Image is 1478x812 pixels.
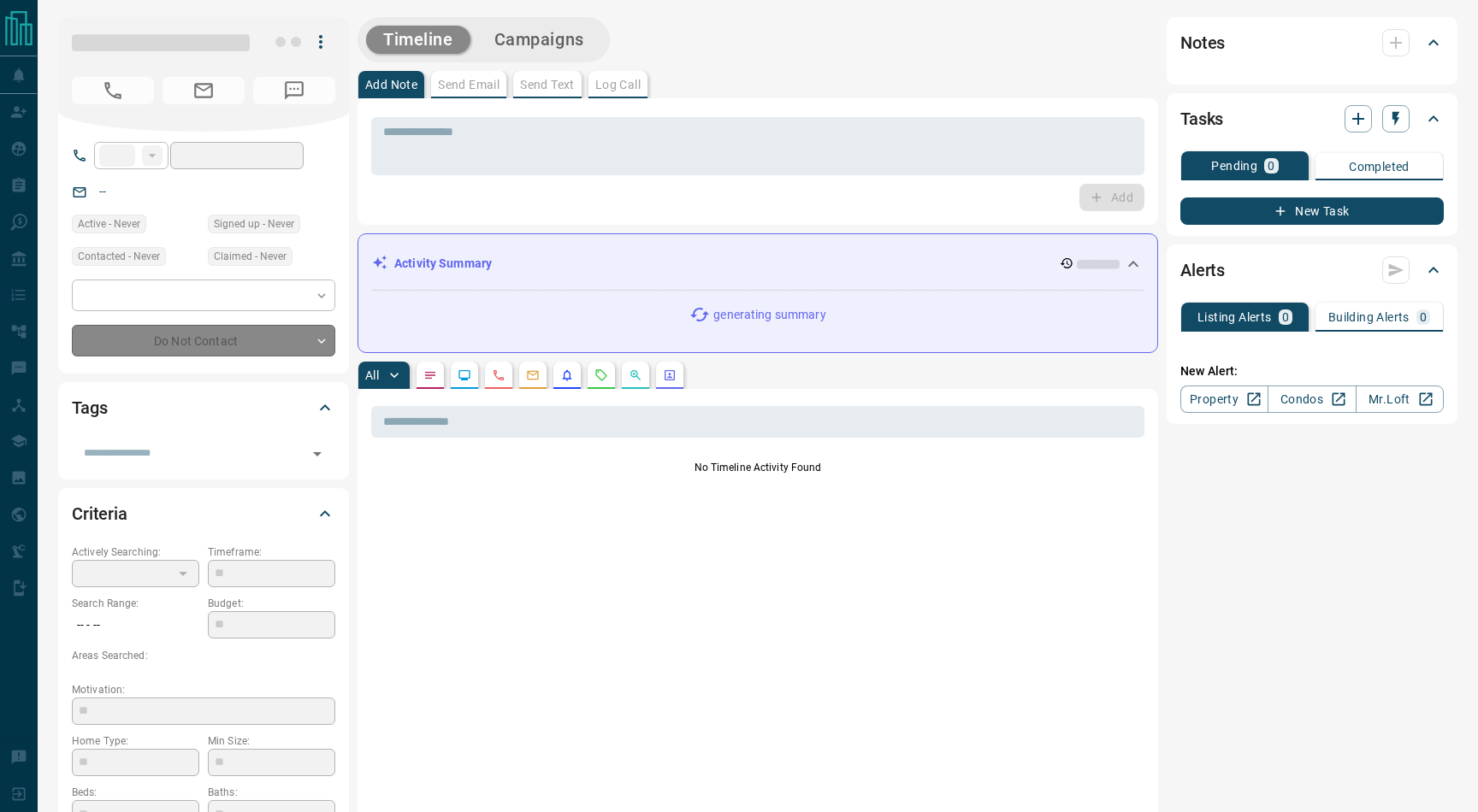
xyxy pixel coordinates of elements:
p: New Alert: [1180,362,1444,380]
p: 0 [1268,160,1274,172]
p: Baths: [208,785,335,800]
p: Pending [1211,160,1257,172]
p: Search Range: [72,596,199,611]
svg: Lead Browsing Activity [458,368,471,382]
a: -- [99,185,106,198]
div: Tasks [1180,98,1444,139]
p: Add Note [365,79,417,91]
p: All [365,369,379,381]
span: No Number [72,77,154,104]
span: Claimed - Never [214,248,287,265]
p: Listing Alerts [1197,311,1272,323]
p: -- - -- [72,611,199,639]
h2: Alerts [1180,256,1225,284]
svg: Notes [423,368,437,382]
p: Actively Searching: [72,544,199,560]
span: Contacted - Never [78,248,160,265]
svg: Agent Actions [663,368,677,382]
svg: Listing Alerts [560,368,574,382]
span: No Number [253,77,335,104]
div: Alerts [1180,250,1444,291]
button: Open [305,442,329,466]
p: Building Alerts [1328,311,1410,323]
p: generating summary [713,306,825,324]
p: Completed [1349,161,1410,173]
h2: Tasks [1180,105,1223,132]
p: Min Size: [208,733,335,749]
div: Notes [1180,22,1444,63]
p: Budget: [208,596,335,611]
p: No Timeline Activity Found [371,460,1144,475]
p: 0 [1420,311,1427,323]
h2: Criteria [72,500,127,527]
button: Timeline [366,26,470,54]
p: Beds: [72,785,199,800]
div: Tags [72,387,335,428]
p: Activity Summary [394,255,492,273]
svg: Calls [492,368,505,382]
svg: Opportunities [629,368,642,382]
h2: Tags [72,394,107,421]
div: Activity Summary [372,248,1144,279]
p: Home Type: [72,733,199,749]
span: Signed up - Never [214,215,294,232]
p: Timeframe: [208,544,335,560]
button: Campaigns [477,26,601,54]
div: Criteria [72,493,335,534]
p: 0 [1282,311,1289,323]
button: New Task [1180,197,1444,225]
a: Condos [1268,385,1356,413]
p: Motivation: [72,682,335,697]
h2: Notes [1180,29,1225,56]
div: Do Not Contact [72,325,335,356]
p: Areas Searched: [72,648,335,663]
span: No Email [163,77,245,104]
svg: Requests [594,368,608,382]
svg: Emails [526,368,540,382]
a: Mr.Loft [1356,385,1444,413]
a: Property [1180,385,1268,413]
span: Active - Never [78,215,140,232]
